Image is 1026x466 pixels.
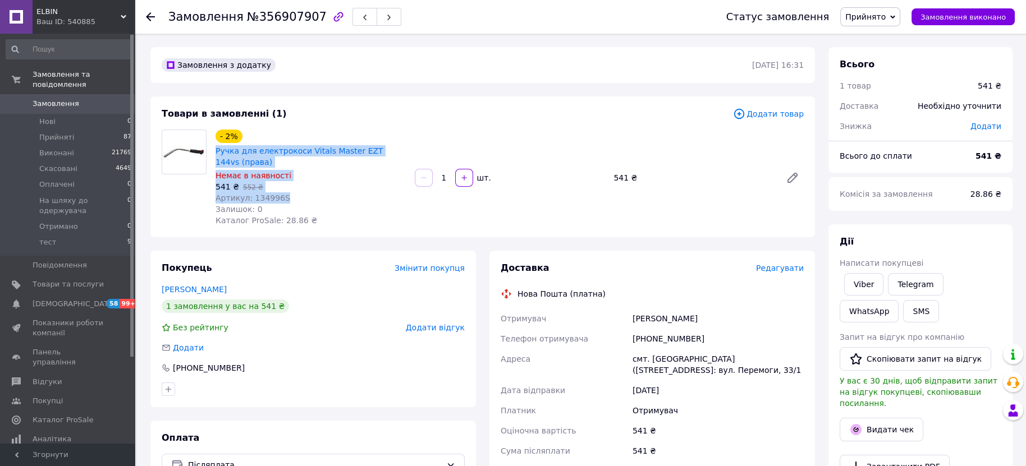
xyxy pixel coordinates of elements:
span: Покупець [162,262,212,273]
span: 0 [127,222,131,232]
span: тест [39,237,56,247]
span: Замовлення та повідомлення [33,70,135,90]
div: Необхідно уточнити [911,94,1008,118]
button: Скопіювати запит на відгук [840,347,991,371]
span: Замовлення [33,99,79,109]
span: Комісія за замовлення [840,190,933,199]
span: Сума післяплати [501,446,570,455]
span: Додати товар [733,108,804,120]
div: Ваш ID: 540885 [36,17,135,27]
b: 541 ₴ [975,151,1001,160]
span: Доставка [840,101,878,110]
span: Додати [173,343,204,352]
span: 9 [127,237,131,247]
div: 541 ₴ [978,80,1001,91]
span: Нові [39,117,56,127]
div: [PHONE_NUMBER] [630,329,806,349]
span: Дії [840,236,854,247]
span: 552 ₴ [243,183,263,191]
span: 21769 [112,148,131,158]
span: 58 [107,299,120,308]
span: Прийнято [845,12,886,21]
span: 4649 [116,164,131,174]
span: Показники роботи компанії [33,318,104,338]
time: [DATE] 16:31 [752,61,804,70]
img: Ручка для електрокоси Vitals Master EZT 144vs (права) [162,142,206,162]
span: Товари та послуги [33,279,104,289]
span: Змінити покупця [395,264,465,273]
a: Telegram [888,273,943,296]
span: 1 товар [840,81,871,90]
div: [PHONE_NUMBER] [172,362,246,373]
span: 99+ [120,299,138,308]
span: Залишок: 0 [216,205,263,214]
div: Отримувач [630,400,806,421]
div: [PERSON_NAME] [630,308,806,329]
span: Оціночна вартість [501,426,576,435]
span: Немає в наявності [216,171,291,180]
span: Повідомлення [33,260,87,270]
span: Каталог ProSale [33,415,93,425]
span: У вас є 30 днів, щоб відправити запит на відгук покупцеві, скопіювавши посилання. [840,376,997,408]
span: Написати покупцеві [840,259,923,267]
span: Відгуки [33,377,62,387]
span: Додати відгук [406,323,465,332]
span: 0 [127,117,131,127]
span: Прийняті [39,132,74,142]
span: Панель управління [33,347,104,367]
div: шт. [474,172,492,183]
div: смт. [GEOGRAPHIC_DATA] ([STREET_ADDRESS]: вул. Перемоги, 33/1 [630,349,806,380]
span: Редагувати [756,264,804,273]
div: 541 ₴ [630,421,806,441]
div: 1 замовлення у вас на 541 ₴ [162,299,289,313]
span: Оплата [162,432,199,443]
span: Телефон отримувача [501,334,588,343]
span: Всього [840,59,874,70]
span: Каталог ProSale: 28.86 ₴ [216,216,317,225]
span: Артикул: 134996S [216,193,290,202]
span: Покупці [33,396,63,406]
span: [DEMOGRAPHIC_DATA] [33,299,116,309]
span: На шляху до одержувача [39,196,127,216]
span: Аналітика [33,434,71,444]
div: Повернутися назад [146,11,155,22]
button: Замовлення виконано [912,8,1015,25]
span: Запит на відгук про компанію [840,333,964,342]
div: Нова Пошта (платна) [515,288,608,299]
span: Доставка [501,262,549,273]
div: 541 ₴ [609,170,777,186]
span: 0 [127,179,131,190]
button: Видати чек [840,418,923,441]
span: Додати [970,122,1001,131]
div: Замовлення з додатку [162,58,276,72]
span: Дата відправки [501,386,565,395]
button: SMS [903,300,939,322]
span: 0 [127,196,131,216]
div: Статус замовлення [726,11,830,22]
span: Замовлення [168,10,244,24]
span: 28.86 ₴ [970,190,1001,199]
span: Товари в замовленні (1) [162,108,287,119]
a: [PERSON_NAME] [162,285,227,294]
span: Замовлення виконано [920,13,1006,21]
div: [DATE] [630,380,806,400]
input: Пошук [6,39,132,59]
span: 87 [123,132,131,142]
a: WhatsApp [840,300,899,322]
div: - 2% [216,130,242,143]
span: №356907907 [247,10,327,24]
span: Платник [501,406,536,415]
span: Без рейтингу [173,323,228,332]
span: Отримувач [501,314,546,323]
span: ELBIN [36,7,121,17]
span: Адреса [501,354,530,363]
a: Viber [844,273,883,296]
a: Редагувати [781,167,804,189]
div: 541 ₴ [630,441,806,461]
a: Ручка для електрокоси Vitals Master EZT 144vs (права) [216,146,383,167]
span: Знижка [840,122,872,131]
span: Скасовані [39,164,77,174]
span: Отримано [39,222,78,232]
span: Оплачені [39,179,75,190]
span: Всього до сплати [840,151,912,160]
